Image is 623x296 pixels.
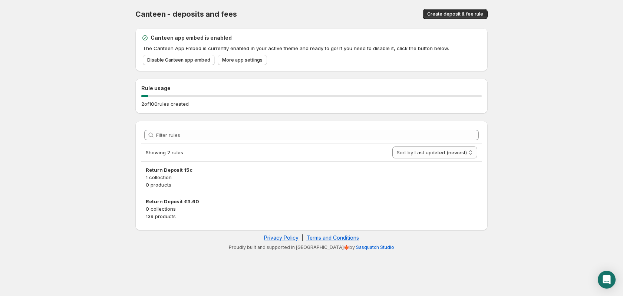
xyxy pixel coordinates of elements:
span: More app settings [222,57,263,63]
p: 0 products [146,181,477,188]
p: 0 collections [146,205,477,213]
a: Terms and Conditions [306,234,359,241]
button: Create deposit & fee rule [423,9,488,19]
p: Proudly built and supported in [GEOGRAPHIC_DATA]🍁by [139,244,484,250]
span: Canteen - deposits and fees [135,10,237,19]
a: Disable Canteen app embed [143,55,215,65]
a: More app settings [218,55,267,65]
span: Disable Canteen app embed [147,57,210,63]
h2: Canteen app embed is enabled [151,34,232,42]
p: 139 products [146,213,477,220]
input: Filter rules [156,130,479,140]
span: | [301,234,303,241]
p: 2 of 100 rules created [141,100,189,108]
h3: Return Deposit 15c [146,166,477,174]
a: Privacy Policy [264,234,299,241]
p: 1 collection [146,174,477,181]
div: Open Intercom Messenger [598,271,616,289]
a: Sasquatch Studio [356,244,394,250]
span: Showing 2 rules [146,149,183,155]
h2: Rule usage [141,85,482,92]
p: The Canteen App Embed is currently enabled in your active theme and ready to go! If you need to d... [143,45,482,52]
h3: Return Deposit €3.60 [146,198,477,205]
span: Create deposit & fee rule [427,11,483,17]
